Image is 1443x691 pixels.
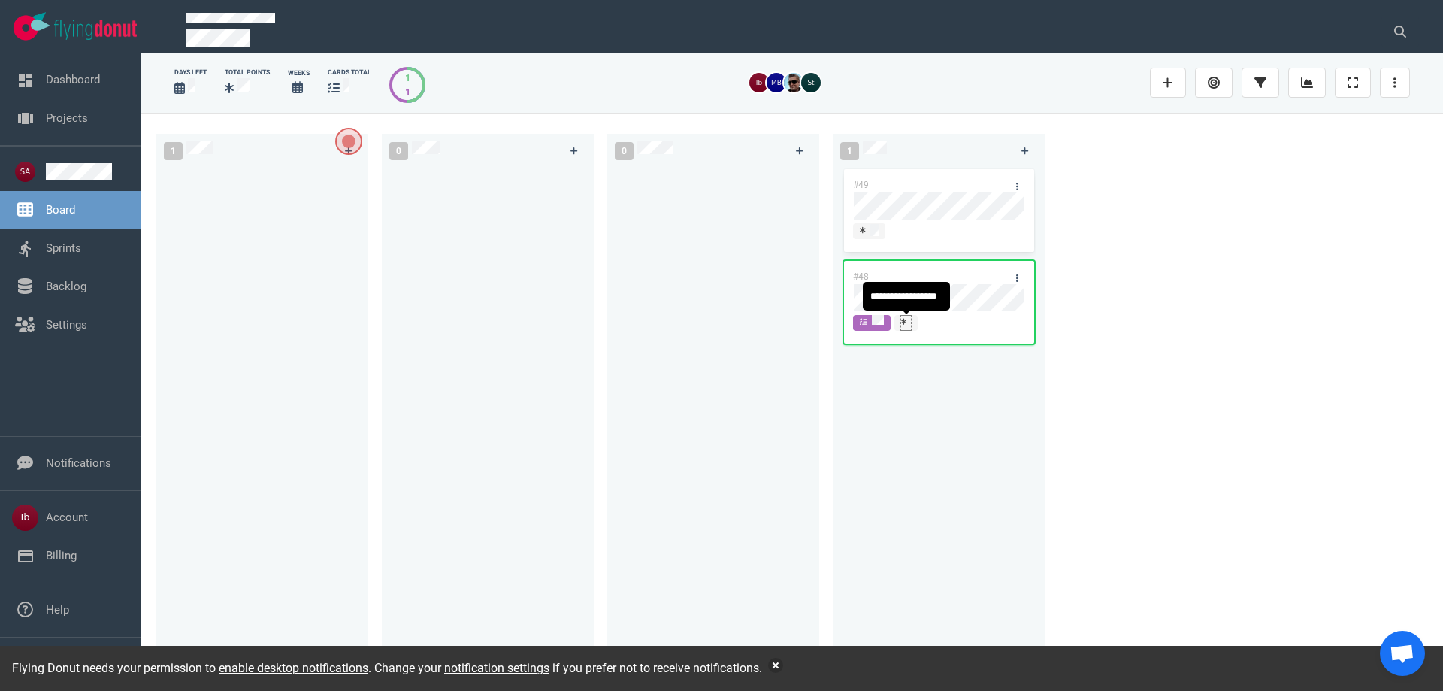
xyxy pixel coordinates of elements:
span: Flying Donut needs your permission to [12,661,368,675]
a: Board [46,203,75,217]
div: 1 [405,85,410,99]
img: 26 [749,73,769,92]
img: 26 [801,73,821,92]
span: 0 [615,142,634,160]
a: Billing [46,549,77,562]
a: Projects [46,111,88,125]
a: #48 [853,271,869,282]
span: . Change your if you prefer not to receive notifications. [368,661,762,675]
div: days left [174,68,207,77]
a: Help [46,603,69,617]
span: 1 [840,142,859,160]
span: 0 [389,142,408,160]
a: Sprints [46,241,81,255]
a: Dashboard [46,73,100,86]
a: enable desktop notifications [219,661,368,675]
a: Settings [46,318,87,332]
img: 26 [784,73,803,92]
div: cards total [328,68,371,77]
a: Notifications [46,456,111,470]
span: 1 [164,142,183,160]
div: Total Points [225,68,270,77]
img: Flying Donut text logo [54,20,137,40]
a: Backlog [46,280,86,293]
a: Account [46,511,88,524]
a: #49 [853,180,869,190]
img: 26 [767,73,786,92]
div: Weeks [288,68,310,78]
div: 1 [405,71,410,85]
button: Open the dialog [335,128,362,155]
div: Open de chat [1380,631,1425,676]
a: notification settings [444,661,549,675]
